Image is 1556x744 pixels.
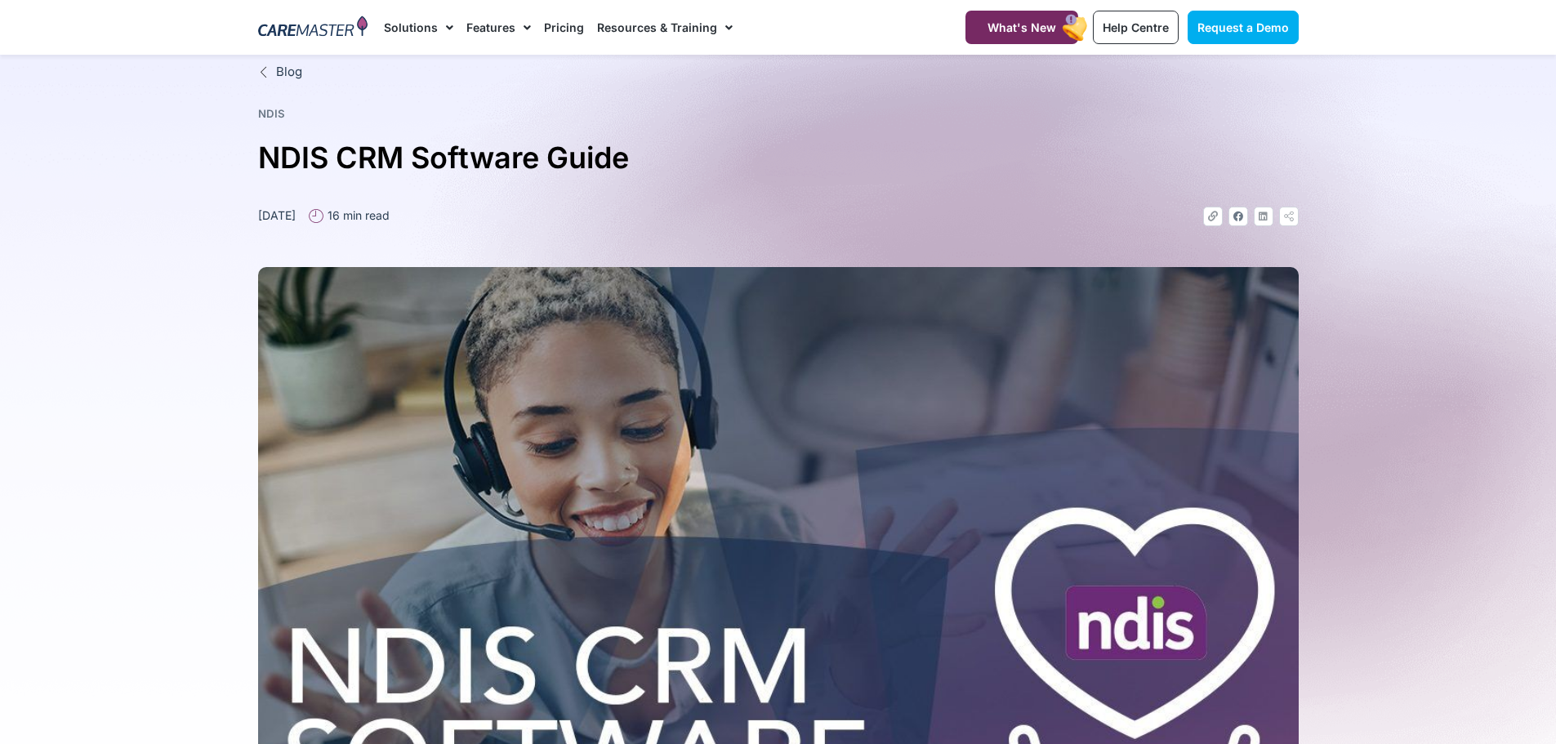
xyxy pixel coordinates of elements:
span: Help Centre [1103,20,1169,34]
a: Request a Demo [1188,11,1299,44]
a: Blog [258,63,1299,82]
img: CareMaster Logo [258,16,368,40]
a: What's New [965,11,1078,44]
time: [DATE] [258,208,296,222]
span: Request a Demo [1197,20,1289,34]
a: NDIS [258,107,285,120]
span: Blog [272,63,302,82]
span: What's New [988,20,1056,34]
h1: NDIS CRM Software Guide [258,134,1299,182]
span: 16 min read [323,207,390,224]
a: Help Centre [1093,11,1179,44]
